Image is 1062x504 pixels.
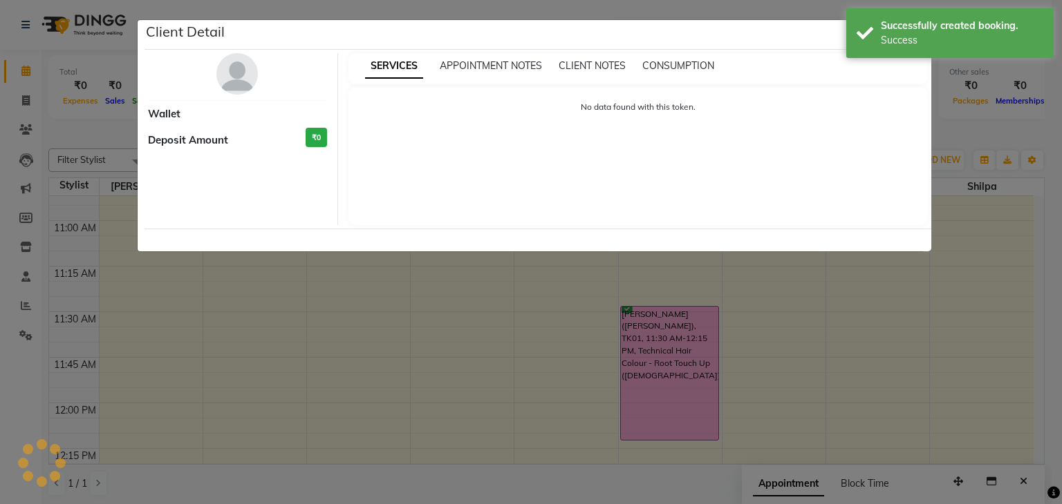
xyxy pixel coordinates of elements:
span: SERVICES [365,54,423,79]
div: Successfully created booking. [881,19,1043,33]
span: Deposit Amount [148,133,228,148]
p: No data found with this token. [362,101,915,113]
div: Success [881,33,1043,48]
h3: ₹0 [306,128,327,148]
span: CLIENT NOTES [559,59,626,72]
h5: Client Detail [146,21,225,42]
span: CONSUMPTION [642,59,714,72]
span: Wallet [148,106,180,122]
span: APPOINTMENT NOTES [440,59,542,72]
img: avatar [216,53,258,95]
